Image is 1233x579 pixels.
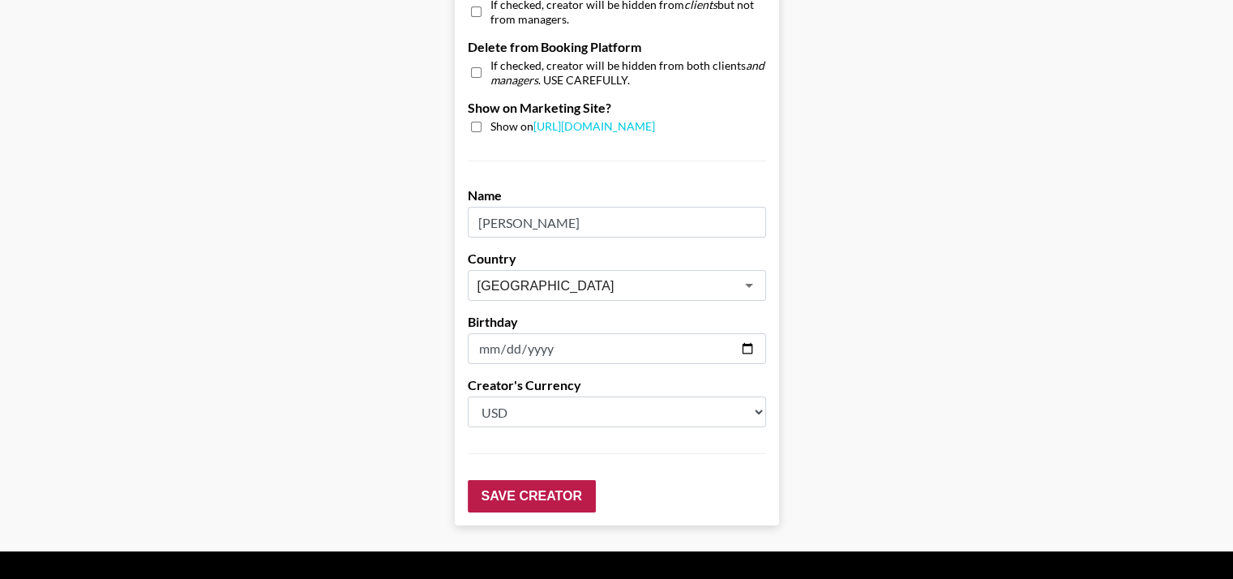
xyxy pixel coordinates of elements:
[468,39,766,55] label: Delete from Booking Platform
[533,119,655,133] a: [URL][DOMAIN_NAME]
[738,274,760,297] button: Open
[468,480,596,513] input: Save Creator
[468,187,766,204] label: Name
[490,58,764,87] em: and managers
[468,251,766,267] label: Country
[490,58,766,87] span: If checked, creator will be hidden from both clients . USE CAREFULLY.
[468,377,766,393] label: Creator's Currency
[490,119,655,135] span: Show on
[468,100,766,116] label: Show on Marketing Site?
[468,314,766,330] label: Birthday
